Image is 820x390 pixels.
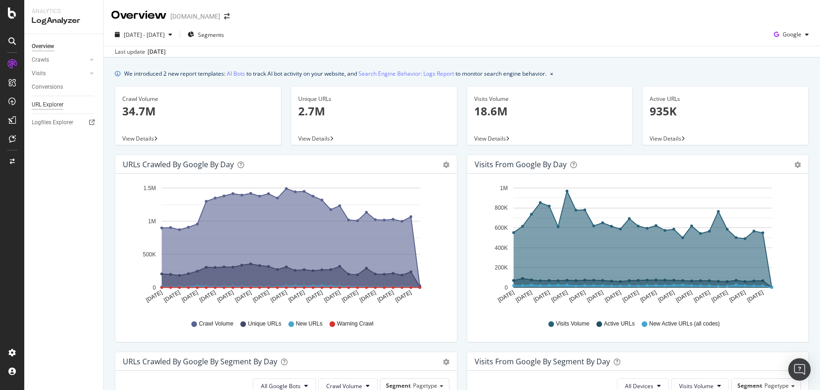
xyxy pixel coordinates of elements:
svg: A chart. [123,181,446,311]
a: URL Explorer [32,100,97,110]
span: Visits Volume [679,382,714,390]
button: Segments [184,27,228,42]
text: [DATE] [550,289,568,304]
div: Overview [111,7,167,23]
div: Crawls [32,55,49,65]
text: 1M [500,185,508,191]
button: close banner [548,67,555,80]
text: [DATE] [692,289,711,304]
div: LogAnalyzer [32,15,96,26]
text: [DATE] [305,289,324,304]
span: Google [783,30,801,38]
text: 0 [505,284,508,291]
div: Unique URLs [298,95,450,103]
a: Crawls [32,55,87,65]
text: 400K [494,245,507,251]
span: Warning Crawl [337,320,373,328]
text: 0 [153,284,156,291]
text: 1M [148,218,156,225]
span: Segment [386,382,411,390]
p: 935K [650,103,801,119]
div: We introduced 2 new report templates: to track AI bot activity on your website, and to monitor se... [124,69,547,78]
span: Segment [737,382,762,390]
span: Unique URLs [248,320,281,328]
text: [DATE] [746,289,764,304]
text: [DATE] [145,289,163,304]
span: View Details [122,135,154,142]
text: 800K [494,205,507,212]
span: View Details [474,135,506,142]
button: [DATE] - [DATE] [111,27,176,42]
div: arrow-right-arrow-left [224,13,230,20]
a: Search Engine Behavior: Logs Report [358,69,454,78]
span: View Details [650,135,681,142]
div: URLs Crawled by Google By Segment By Day [123,357,277,366]
text: [DATE] [269,289,288,304]
text: [DATE] [514,289,533,304]
span: Pagetype [764,382,789,390]
text: [DATE] [532,289,551,304]
span: Pagetype [413,382,437,390]
div: Visits [32,69,46,78]
text: [DATE] [323,289,342,304]
a: Logfiles Explorer [32,118,97,128]
text: [DATE] [341,289,359,304]
div: Visits from Google By Segment By Day [475,357,610,366]
text: 500K [143,251,156,258]
div: URL Explorer [32,100,63,110]
div: Crawl Volume [122,95,274,103]
button: Google [770,27,813,42]
text: [DATE] [216,289,235,304]
text: 600K [494,225,507,231]
span: View Details [298,135,330,142]
span: All Devices [625,382,653,390]
div: Logfiles Explorer [32,118,73,128]
text: [DATE] [394,289,413,304]
text: [DATE] [621,289,640,304]
div: Open Intercom Messenger [788,358,811,381]
text: 200K [494,264,507,271]
span: All Google Bots [261,382,301,390]
text: [DATE] [234,289,252,304]
span: Visits Volume [556,320,589,328]
span: New URLs [296,320,322,328]
svg: A chart. [475,181,798,311]
div: gear [443,162,449,168]
text: [DATE] [497,289,515,304]
text: [DATE] [376,289,395,304]
div: Analytics [32,7,96,15]
text: [DATE] [287,289,306,304]
div: Active URLs [650,95,801,103]
span: Active URLs [604,320,635,328]
text: [DATE] [163,289,182,304]
text: [DATE] [674,289,693,304]
span: Crawl Volume [199,320,233,328]
text: [DATE] [358,289,377,304]
text: 1.5M [143,185,156,191]
div: Last update [115,48,166,56]
span: New Active URLs (all codes) [649,320,720,328]
text: [DATE] [603,289,622,304]
span: Segments [198,31,224,39]
text: [DATE] [181,289,199,304]
div: [DOMAIN_NAME] [170,12,220,21]
div: [DATE] [147,48,166,56]
text: [DATE] [728,289,747,304]
text: [DATE] [252,289,270,304]
text: [DATE] [198,289,217,304]
text: [DATE] [586,289,604,304]
div: Visits Volume [474,95,626,103]
div: URLs Crawled by Google by day [123,160,234,169]
p: 2.7M [298,103,450,119]
div: info banner [115,69,809,78]
span: Crawl Volume [326,382,362,390]
text: [DATE] [639,289,658,304]
text: [DATE] [568,289,586,304]
a: Overview [32,42,97,51]
div: gear [443,359,449,365]
span: [DATE] - [DATE] [124,31,165,39]
p: 34.7M [122,103,274,119]
a: AI Bots [227,69,245,78]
